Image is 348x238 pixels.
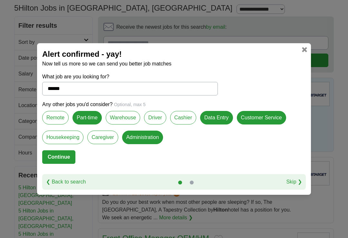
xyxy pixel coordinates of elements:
[42,101,306,108] p: Any other jobs you'd consider?
[42,131,83,144] label: Housekeeping
[87,131,118,144] label: Caregiver
[237,111,286,124] label: Customer Service
[42,73,218,81] label: What job are you looking for?
[106,111,140,124] label: Warehouse
[42,60,306,68] p: Now tell us more so we can send you better job matches
[46,178,86,186] a: ❮ Back to search
[42,111,69,124] label: Remote
[144,111,166,124] label: Driver
[122,131,163,144] label: Administration
[200,111,233,124] label: Data Entry
[42,150,75,164] button: Continue
[42,48,306,60] h2: Alert confirmed - yay!
[286,178,302,186] a: Skip ❯
[170,111,196,124] label: Cashier
[72,111,102,124] label: Part-time
[114,102,146,107] span: Optional, max 5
